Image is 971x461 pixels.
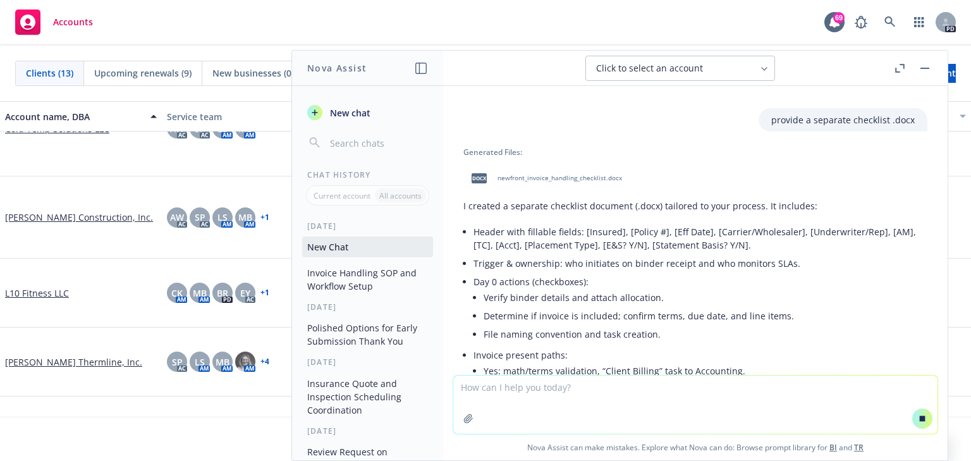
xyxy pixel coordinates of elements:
[292,302,443,312] div: [DATE]
[448,434,943,460] span: Nova Assist can make mistakes. Explore what Nova can do: Browse prompt library for and
[327,106,370,120] span: New chat
[302,262,433,297] button: Invoice Handling SOP and Workflow Setup
[5,355,142,369] a: [PERSON_NAME] Thermline, Inc.
[379,190,422,201] p: All accounts
[240,286,250,300] span: EY
[771,113,915,126] p: provide a separate checklist .docx
[238,211,252,224] span: MB
[53,17,93,27] span: Accounts
[314,190,370,201] p: Current account
[260,125,269,132] a: + 1
[596,62,703,75] span: Click to select an account
[327,134,428,152] input: Search chats
[292,426,443,436] div: [DATE]
[463,199,927,212] p: I created a separate checklist document (.docx) tailored to your process. It includes:
[829,442,837,453] a: BI
[302,373,433,421] button: Insurance Quote and Inspection Scheduling Coordination
[498,174,622,182] span: newfront_invoice_handling_checklist.docx
[484,307,927,325] li: Determine if invoice is included; confirm terms, due date, and line items.
[473,273,927,346] li: Day 0 actions (checkboxes):
[848,9,874,35] a: Report a Bug
[585,56,775,81] button: Click to select an account
[216,355,229,369] span: MB
[94,66,192,80] span: Upcoming renewals (9)
[463,147,927,157] div: Generated Files:
[193,286,207,300] span: MB
[260,289,269,297] a: + 1
[10,4,98,40] a: Accounts
[167,110,319,123] div: Service team
[463,163,625,194] div: docxnewfront_invoice_handling_checklist.docx
[260,358,269,366] a: + 4
[235,352,255,372] img: photo
[484,362,927,380] li: Yes: math/terms validation, “Client Billing” task to Accounting.
[877,9,903,35] a: Search
[162,101,324,132] button: Service team
[26,66,73,80] span: Clients (13)
[833,12,845,23] div: 69
[170,211,184,224] span: AW
[5,110,143,123] div: Account name, DBA
[907,9,932,35] a: Switch app
[484,288,927,307] li: Verify binder details and attach allocation.
[195,211,205,224] span: SP
[217,286,228,300] span: BR
[195,355,205,369] span: LS
[171,286,183,300] span: CK
[302,101,433,124] button: New chat
[473,346,927,401] li: Invoice present paths:
[854,442,864,453] a: TR
[172,355,183,369] span: SP
[292,169,443,180] div: Chat History
[472,173,487,183] span: docx
[307,61,367,75] h1: Nova Assist
[302,237,433,257] button: New Chat
[217,211,228,224] span: LS
[292,221,443,231] div: [DATE]
[5,286,69,300] a: L10 Fitness LLC
[5,211,153,224] a: [PERSON_NAME] Construction, Inc.
[302,317,433,352] button: Polished Options for Early Submission Thank You
[473,223,927,254] li: Header with fillable fields: [Insured], [Policy #], [Eff Date], [Carrier/Wholesaler], [Underwrite...
[292,357,443,367] div: [DATE]
[473,254,927,273] li: Trigger & ownership: who initiates on binder receipt and who monitors SLAs.
[212,66,294,80] span: New businesses (0)
[484,325,927,343] li: File naming convention and task creation.
[260,214,269,221] a: + 1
